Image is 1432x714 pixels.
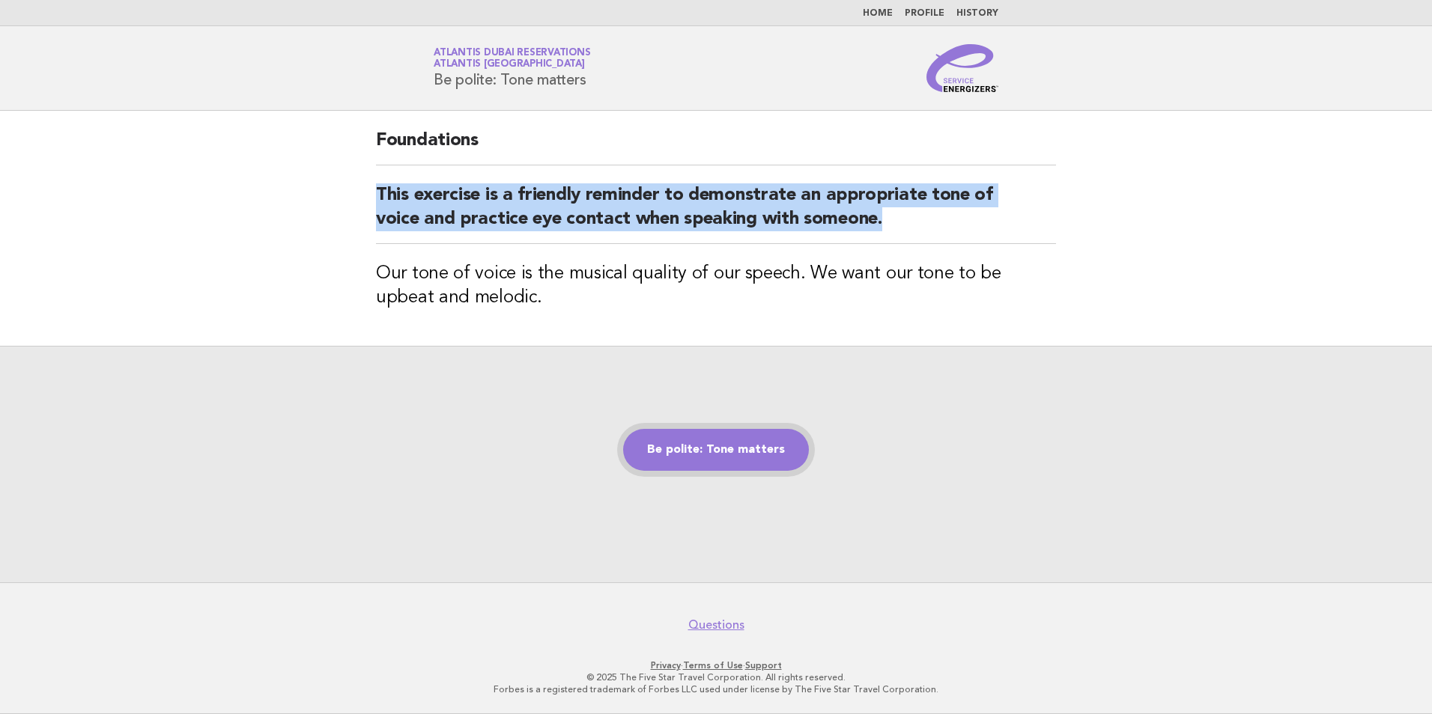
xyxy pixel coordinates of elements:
a: Home [863,9,893,18]
a: Terms of Use [683,660,743,671]
h1: Be polite: Tone matters [434,49,590,88]
h2: Foundations [376,129,1056,165]
p: © 2025 The Five Star Travel Corporation. All rights reserved. [258,671,1174,683]
a: Questions [688,617,744,632]
img: Service Energizers [926,44,998,92]
a: Atlantis Dubai ReservationsAtlantis [GEOGRAPHIC_DATA] [434,48,590,69]
p: · · [258,659,1174,671]
a: Support [745,660,782,671]
a: Profile [905,9,944,18]
a: Be polite: Tone matters [623,429,809,471]
p: Forbes is a registered trademark of Forbes LLC used under license by The Five Star Travel Corpora... [258,683,1174,695]
a: History [956,9,998,18]
h3: Our tone of voice is the musical quality of our speech. We want our tone to be upbeat and melodic. [376,262,1056,310]
a: Privacy [651,660,681,671]
h2: This exercise is a friendly reminder to demonstrate an appropriate tone of voice and practice eye... [376,183,1056,244]
span: Atlantis [GEOGRAPHIC_DATA] [434,60,585,70]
